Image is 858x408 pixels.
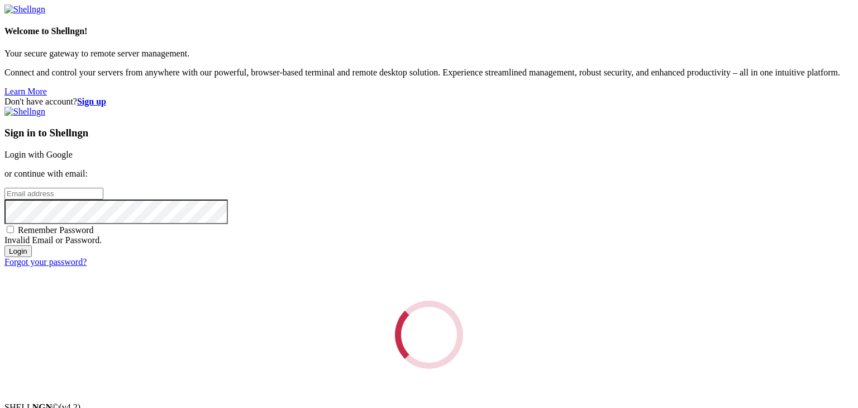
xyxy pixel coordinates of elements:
[4,257,87,267] a: Forgot your password?
[4,127,854,139] h3: Sign in to Shellngn
[4,49,854,59] p: Your secure gateway to remote server management.
[395,301,463,369] div: Loading...
[4,235,854,245] div: Invalid Email or Password.
[4,150,73,159] a: Login with Google
[4,87,47,96] a: Learn More
[18,225,94,235] span: Remember Password
[7,226,14,233] input: Remember Password
[4,97,854,107] div: Don't have account?
[4,188,103,200] input: Email address
[4,245,32,257] input: Login
[77,97,106,106] a: Sign up
[4,107,45,117] img: Shellngn
[4,26,854,36] h4: Welcome to Shellngn!
[4,68,854,78] p: Connect and control your servers from anywhere with our powerful, browser-based terminal and remo...
[4,4,45,15] img: Shellngn
[4,169,854,179] p: or continue with email:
